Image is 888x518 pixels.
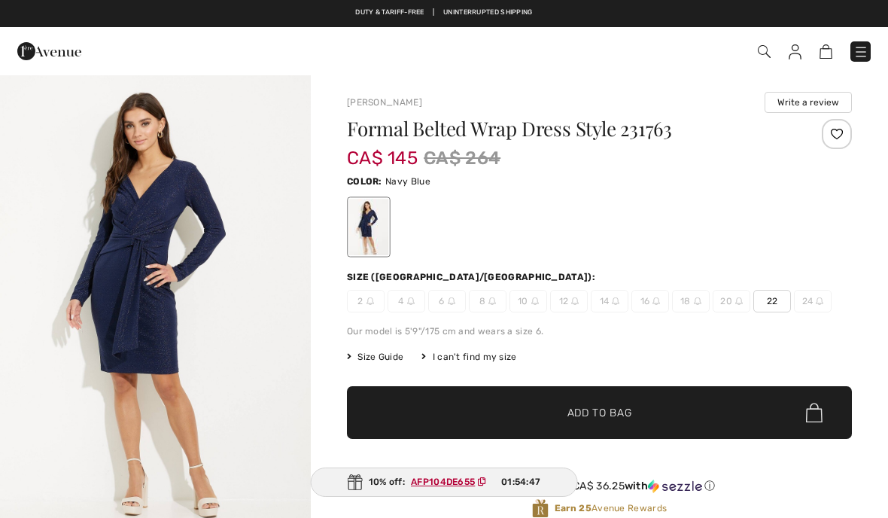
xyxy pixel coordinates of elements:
[555,503,591,513] strong: Earn 25
[17,43,81,57] a: 1ère Avenue
[573,480,625,492] span: CA$ 36.25
[347,176,382,187] span: Color:
[388,290,425,312] span: 4
[509,290,547,312] span: 10
[816,297,823,305] img: ring-m.svg
[694,297,701,305] img: ring-m.svg
[713,290,750,312] span: 20
[347,350,403,364] span: Size Guide
[347,97,422,108] a: [PERSON_NAME]
[469,290,506,312] span: 8
[853,44,868,59] img: Menu
[347,133,418,169] span: CA$ 145
[488,297,496,305] img: ring-m.svg
[411,477,475,487] ins: AFP104DE655
[820,44,832,59] img: Shopping Bag
[555,501,667,515] span: Avenue Rewards
[424,145,500,172] span: CA$ 264
[347,325,852,338] div: Our model is 5'9"/175 cm and wears a size 6.
[571,297,579,305] img: ring-m.svg
[347,480,852,493] div: or 4 payments of with
[612,297,619,305] img: ring-m.svg
[407,297,415,305] img: ring-m.svg
[385,176,430,187] span: Navy Blue
[672,290,710,312] span: 18
[348,474,363,490] img: Gift.svg
[806,403,823,422] img: Bag.svg
[735,297,743,305] img: ring-m.svg
[758,45,771,58] img: Search
[311,468,578,497] div: 10% off:
[648,480,702,493] img: Sezzle
[428,290,466,312] span: 6
[347,119,768,139] h1: Formal Belted Wrap Dress Style 231763
[17,36,81,66] img: 1ère Avenue
[591,290,628,312] span: 14
[501,475,540,489] span: 01:54:47
[347,386,852,439] button: Add to Bag
[631,290,669,312] span: 16
[531,297,539,305] img: ring-m.svg
[789,44,801,59] img: My Info
[652,297,660,305] img: ring-m.svg
[347,270,598,284] div: Size ([GEOGRAPHIC_DATA]/[GEOGRAPHIC_DATA]):
[765,92,852,113] button: Write a review
[347,480,852,498] div: or 4 payments ofCA$ 36.25withSezzle Click to learn more about Sezzle
[366,297,374,305] img: ring-m.svg
[421,350,516,364] div: I can't find my size
[347,290,385,312] span: 2
[753,290,791,312] span: 22
[349,199,388,255] div: Navy Blue
[550,290,588,312] span: 12
[567,405,632,421] span: Add to Bag
[448,297,455,305] img: ring-m.svg
[794,290,832,312] span: 24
